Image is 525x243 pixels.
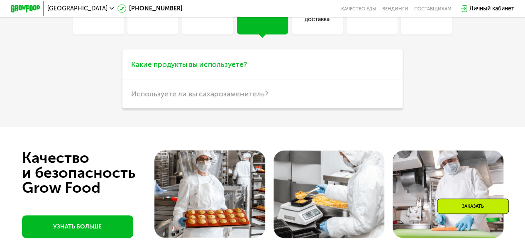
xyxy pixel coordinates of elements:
div: поставщикам [414,6,452,12]
a: Качество еды [341,6,376,12]
div: Заказать [437,199,509,214]
span: Используете ли вы сахарозаменитель? [131,89,268,98]
span: [GEOGRAPHIC_DATA] [47,6,107,12]
div: Личный кабинет [469,4,514,13]
span: Какие продукты вы используете? [131,60,247,69]
div: Качество и безопасность Grow Food [22,150,166,195]
a: УЗНАТЬ БОЛЬШЕ [22,215,133,238]
div: Оплата и доставка [292,6,343,24]
a: [PHONE_NUMBER] [117,4,183,13]
a: Вендинги [382,6,408,12]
